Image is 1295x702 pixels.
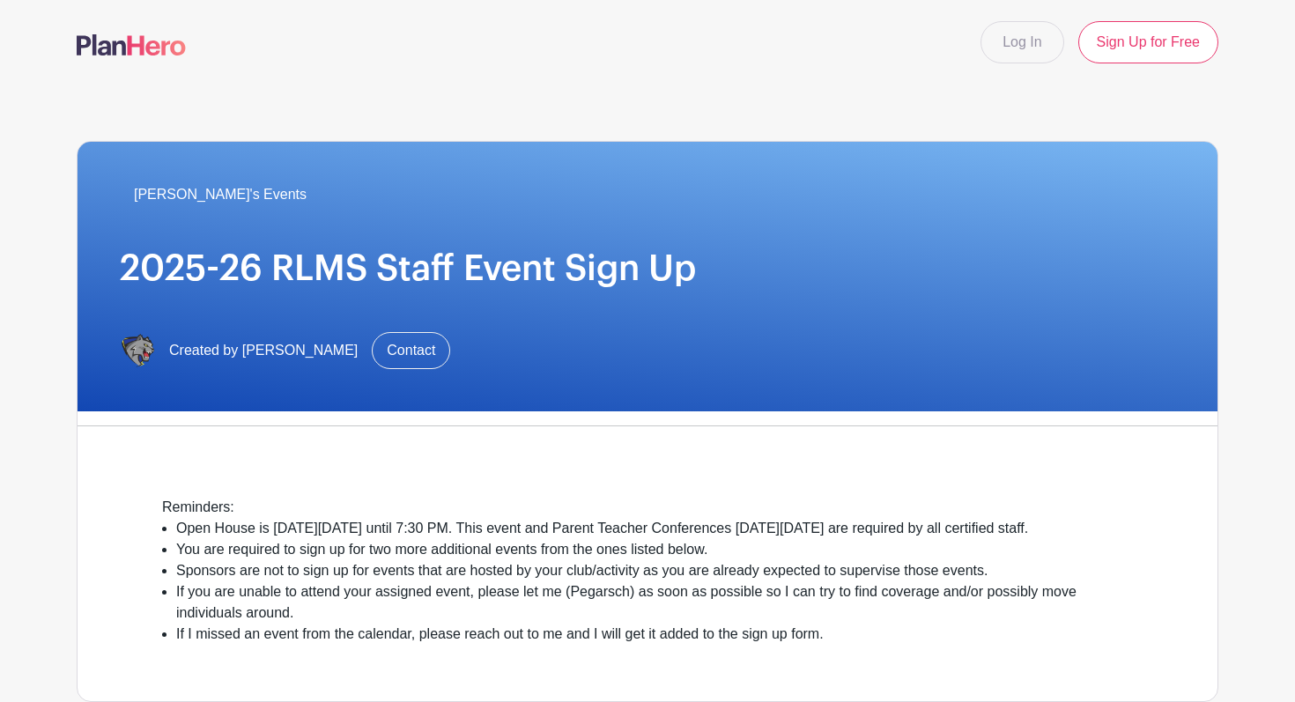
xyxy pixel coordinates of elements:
[120,333,155,368] img: IMG_6734.PNG
[372,332,450,369] a: Contact
[77,34,186,55] img: logo-507f7623f17ff9eddc593b1ce0a138ce2505c220e1c5a4e2b4648c50719b7d32.svg
[1078,21,1218,63] a: Sign Up for Free
[120,248,1175,290] h1: 2025-26 RLMS Staff Event Sign Up
[176,624,1133,645] li: If I missed an event from the calendar, please reach out to me and I will get it added to the sig...
[134,184,307,205] span: [PERSON_NAME]'s Events
[162,497,1133,518] div: Reminders:
[980,21,1063,63] a: Log In
[176,518,1133,539] li: Open House is [DATE][DATE] until 7:30 PM. This event and Parent Teacher Conferences [DATE][DATE] ...
[176,560,1133,581] li: Sponsors are not to sign up for events that are hosted by your club/activity as you are already e...
[169,340,358,361] span: Created by [PERSON_NAME]
[176,581,1133,624] li: If you are unable to attend your assigned event, please let me (Pegarsch) as soon as possible so ...
[176,539,1133,560] li: You are required to sign up for two more additional events from the ones listed below.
